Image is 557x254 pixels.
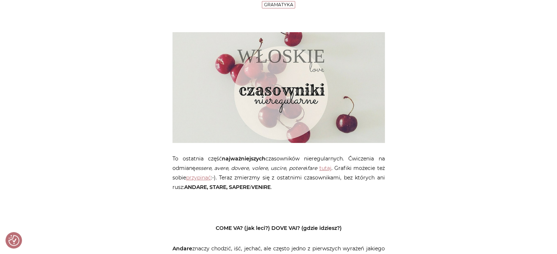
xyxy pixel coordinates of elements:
[184,184,250,190] strong: ANDARE, STARE, SAPERE
[222,155,265,162] strong: najważniejszych
[251,184,271,190] strong: VENIRE
[216,225,342,231] strong: COME VA? (jak leci?) DOVE VAI? (gdzie idziesz?)
[307,165,317,171] em: fare
[172,154,385,192] p: To ostatnia część czasowników nieregularnych. Ćwiczenia na odmianę i . Grafiki możecie też sobie ...
[8,235,19,246] button: Preferencje co do zgód
[8,235,19,246] img: Revisit consent button
[195,165,306,171] em: essere, avere, dovere, volere, uscire, potere
[172,245,192,252] strong: Andare
[319,165,331,171] a: tutaj
[186,174,211,181] a: przypinać
[264,2,293,7] a: Gramatyka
